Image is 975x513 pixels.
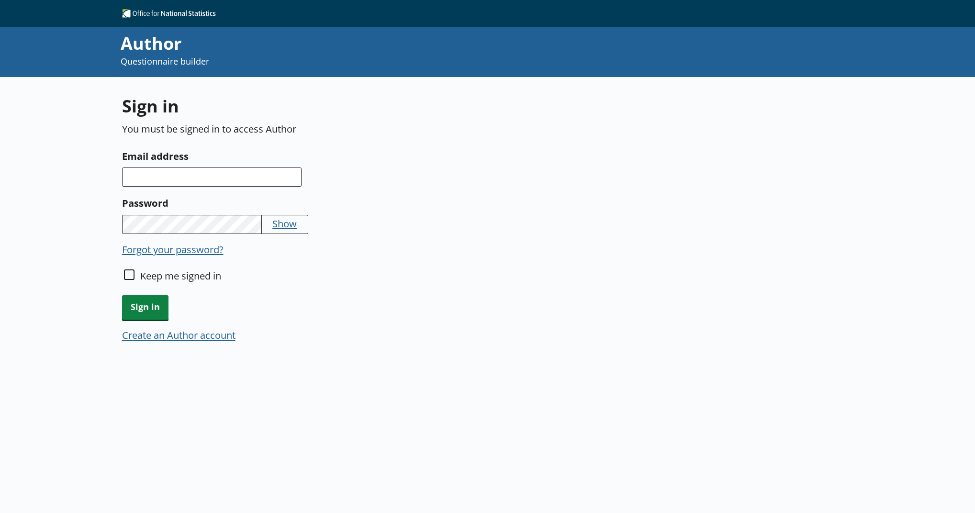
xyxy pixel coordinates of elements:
button: Sign in [122,295,168,320]
button: Create an Author account [122,328,235,342]
p: Questionnaire builder [121,56,657,67]
label: Keep me signed in [140,269,221,282]
h1: Sign in [122,94,603,118]
button: Forgot your password? [122,243,224,256]
label: Password [122,195,603,211]
label: Email address [122,148,603,164]
div: Author [121,32,657,56]
p: You must be signed in to access Author [122,122,603,135]
button: Show [272,217,297,230]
